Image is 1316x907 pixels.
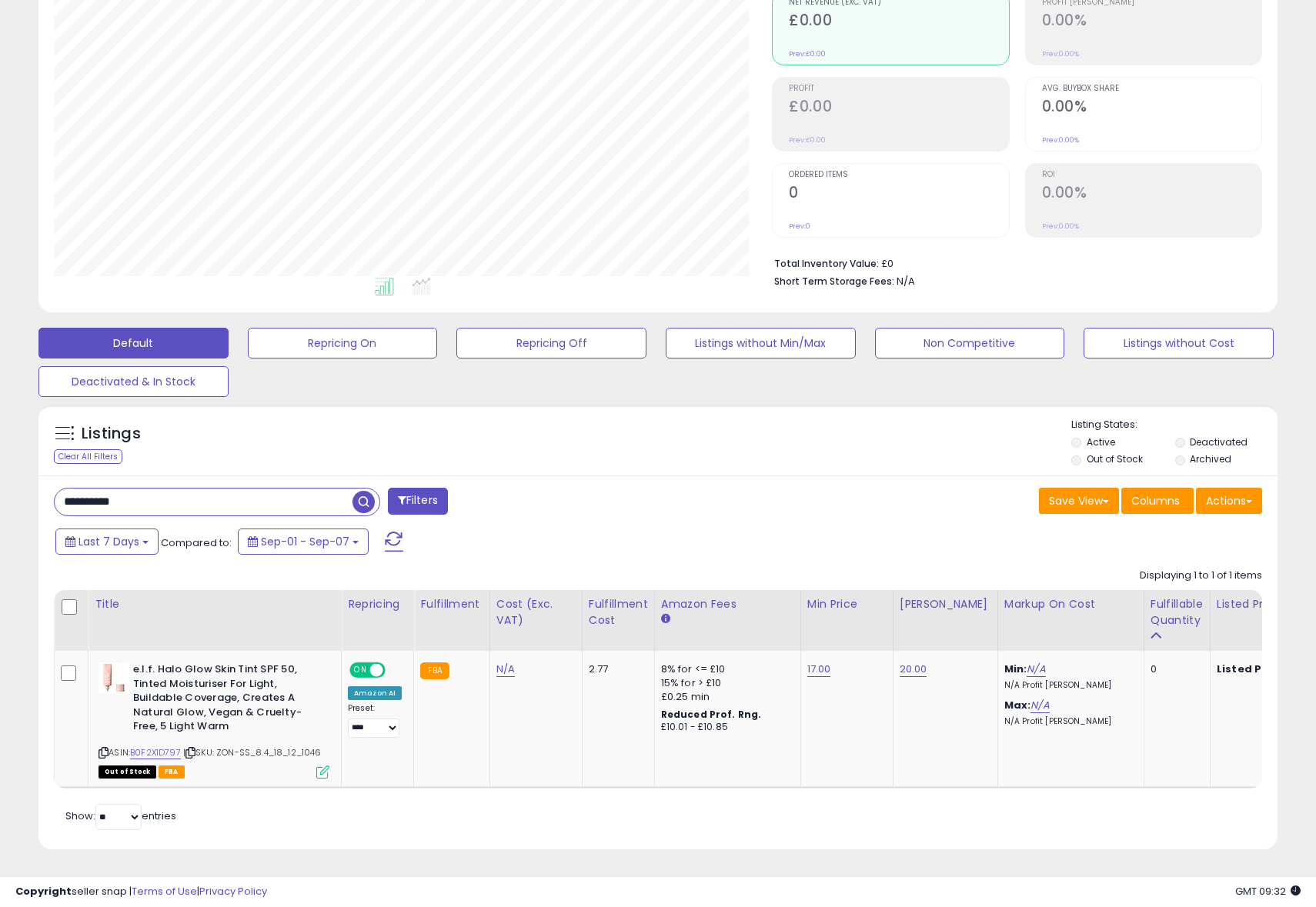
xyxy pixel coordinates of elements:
span: Show: entries [65,809,176,823]
b: Short Term Storage Fees: [774,275,894,288]
div: seller snap | | [15,885,267,899]
b: Total Inventory Value: [774,257,879,270]
a: 20.00 [900,662,927,677]
h2: 0.00% [1042,98,1261,118]
button: Listings without Min/Max [666,328,856,358]
div: Amazon Fees [661,596,794,612]
button: Columns [1121,488,1194,514]
div: £0.25 min [661,690,789,704]
div: 2.77 [589,662,643,676]
button: Default [38,328,229,358]
span: ON [351,664,370,677]
div: Clear All Filters [54,449,122,464]
h2: 0.00% [1042,184,1261,205]
span: Sep-01 - Sep-07 [261,534,349,549]
button: Last 7 Days [55,529,159,555]
button: Non Competitive [875,328,1065,358]
b: e.l.f. Halo Glow Skin Tint SPF 50, Tinted Moisturiser For Light, Buildable Coverage, Creates A Na... [133,662,320,738]
a: 17.00 [807,662,831,677]
a: B0F2X1D797 [130,746,181,759]
b: Listed Price: [1217,662,1287,676]
button: Repricing On [248,328,438,358]
div: 0 [1151,662,1198,676]
button: Listings without Cost [1084,328,1274,358]
b: Min: [1004,662,1027,676]
span: Last 7 Days [78,534,139,549]
span: FBA [159,765,185,779]
label: Deactivated [1190,435,1248,448]
b: Max: [1004,698,1031,712]
div: Title [95,596,335,612]
label: Active [1087,435,1115,448]
small: Amazon Fees. [661,612,670,626]
div: 15% for > £10 [661,676,789,690]
span: 2025-09-17 09:32 GMT [1235,884,1301,899]
button: Save View [1039,488,1119,514]
span: All listings that are currently out of stock and unavailable for purchase on Amazon [99,765,156,779]
h5: Listings [82,423,141,445]
small: Prev: 0 [789,222,810,231]
div: ASIN: [99,662,329,776]
small: Prev: 0.00% [1042,49,1079,58]
a: Terms of Use [132,884,197,899]
div: Min Price [807,596,887,612]
label: Out of Stock [1087,452,1143,465]
li: £0 [774,253,1251,272]
button: Sep-01 - Sep-07 [238,529,369,555]
button: Actions [1196,488,1262,514]
small: Prev: 0.00% [1042,135,1079,145]
p: N/A Profit [PERSON_NAME] [1004,716,1132,727]
div: Fulfillable Quantity [1151,596,1204,629]
span: Compared to: [161,535,232,550]
small: FBA [420,662,449,679]
div: Cost (Exc. VAT) [496,596,576,629]
label: Archived [1190,452,1231,465]
a: N/A [1030,698,1049,713]
div: £10.01 - £10.85 [661,721,789,734]
strong: Copyright [15,884,72,899]
button: Repricing Off [456,328,646,358]
span: ROI [1042,171,1261,179]
div: Fulfillment Cost [589,596,648,629]
div: Amazon AI [348,686,402,700]
span: N/A [897,274,915,288]
h2: 0 [789,184,1008,205]
button: Deactivated & In Stock [38,366,229,397]
h2: £0.00 [789,98,1008,118]
small: Prev: £0.00 [789,135,826,145]
small: Prev: 0.00% [1042,222,1079,231]
div: [PERSON_NAME] [900,596,991,612]
h2: £0.00 [789,12,1008,32]
p: Listing States: [1071,418,1277,432]
div: Displaying 1 to 1 of 1 items [1140,569,1262,583]
div: Markup on Cost [1004,596,1137,612]
div: Preset: [348,703,402,738]
button: Filters [388,488,448,515]
span: Profit [789,85,1008,93]
div: Repricing [348,596,407,612]
a: N/A [1027,662,1045,677]
span: Columns [1131,493,1180,509]
img: 31B3GYNlGsL._SL40_.jpg [99,662,129,693]
span: Ordered Items [789,171,1008,179]
a: Privacy Policy [199,884,267,899]
span: | SKU: ZON-SS_8.4_18_12_1046 [183,746,322,759]
span: Avg. Buybox Share [1042,85,1261,93]
a: N/A [496,662,515,677]
th: The percentage added to the cost of goods (COGS) that forms the calculator for Min & Max prices. [997,590,1144,651]
b: Reduced Prof. Rng. [661,708,762,721]
span: OFF [383,664,408,677]
p: N/A Profit [PERSON_NAME] [1004,680,1132,691]
small: Prev: £0.00 [789,49,826,58]
div: Fulfillment [420,596,483,612]
h2: 0.00% [1042,12,1261,32]
div: 8% for <= £10 [661,662,789,676]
